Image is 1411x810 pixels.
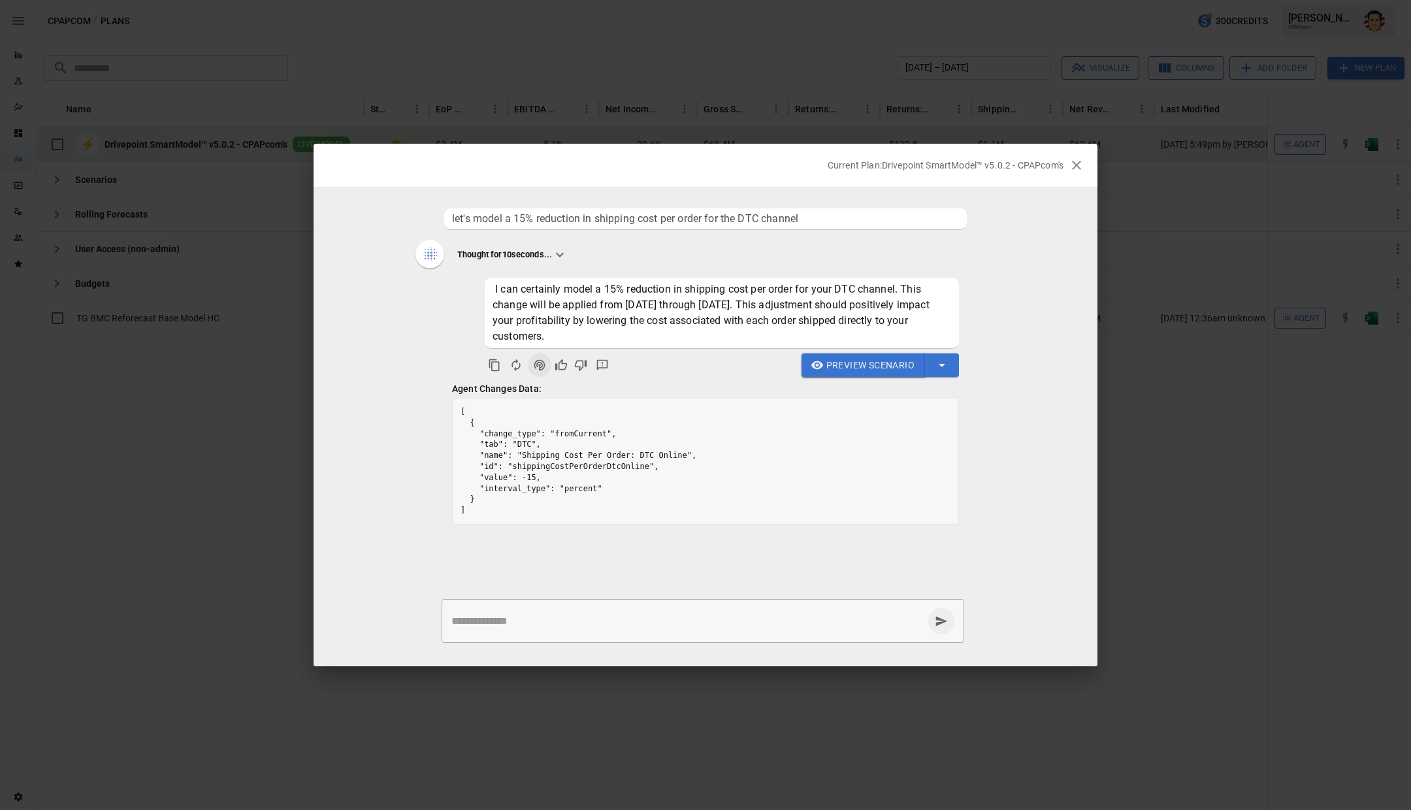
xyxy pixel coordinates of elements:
button: Preview Scenario [802,353,926,377]
img: Thinking [421,245,439,263]
button: Regenerate Response [504,353,528,377]
p: Current Plan: Drivepoint SmartModel™ v5.0.2 - CPAPcom's [828,159,1063,172]
button: Agent Changes Data [528,353,551,377]
span: Preview Scenario [826,357,915,374]
pre: [ { "change_type": "fromCurrent", "tab": "DTC", "name": "Shipping Cost Per Order: DTC Online", "i... [453,398,958,524]
p: Agent Changes Data: [452,382,959,395]
button: Copy to clipboard [485,355,504,375]
p: Thought for 10 seconds... [457,249,552,261]
button: Bad Response [571,355,591,375]
span: I can certainly model a 15% reduction in shipping cost per order for your DTC channel. This chang... [493,283,932,342]
button: Good Response [551,355,571,375]
span: let's model a 15% reduction in shipping cost per order for the DTC channel [452,211,959,227]
button: Detailed Feedback [591,353,614,377]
